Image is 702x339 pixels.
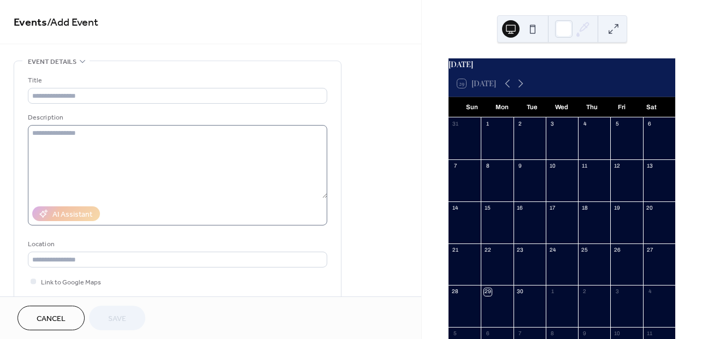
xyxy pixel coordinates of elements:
div: 28 [451,288,459,296]
div: 11 [646,330,653,338]
div: Mon [487,97,517,118]
a: Events [14,12,47,33]
div: 29 [484,288,492,296]
div: Wed [547,97,577,118]
div: Thu [577,97,607,118]
button: Cancel [17,306,85,330]
div: 7 [516,330,524,338]
div: 12 [613,162,621,170]
span: Event details [28,56,76,68]
div: 8 [548,330,556,338]
div: Title [28,75,325,86]
div: 4 [646,288,653,296]
div: 25 [581,246,589,254]
div: 8 [484,162,492,170]
div: Fri [607,97,637,118]
div: 24 [548,246,556,254]
div: 2 [516,121,524,128]
div: 6 [646,121,653,128]
div: 13 [646,162,653,170]
div: 5 [451,330,459,338]
div: 7 [451,162,459,170]
div: 5 [613,121,621,128]
span: Link to Google Maps [41,277,101,288]
div: 4 [581,121,589,128]
div: 30 [516,288,524,296]
div: 15 [484,204,492,212]
div: 20 [646,204,653,212]
div: Description [28,112,325,123]
div: 6 [484,330,492,338]
div: Sat [636,97,666,118]
div: 19 [613,204,621,212]
div: 1 [548,288,556,296]
div: 2 [581,288,589,296]
span: Cancel [37,313,66,325]
div: 3 [548,121,556,128]
div: 9 [581,330,589,338]
div: Location [28,239,325,250]
div: 27 [646,246,653,254]
div: 31 [451,121,459,128]
span: / Add Event [47,12,98,33]
div: 11 [581,162,589,170]
div: 14 [451,204,459,212]
div: 18 [581,204,589,212]
div: 9 [516,162,524,170]
div: Tue [517,97,547,118]
div: 1 [484,121,492,128]
div: 10 [548,162,556,170]
div: 22 [484,246,492,254]
div: 17 [548,204,556,212]
div: 3 [613,288,621,296]
div: 21 [451,246,459,254]
div: Sun [457,97,487,118]
div: 10 [613,330,621,338]
div: 26 [613,246,621,254]
div: [DATE] [449,58,675,70]
div: 23 [516,246,524,254]
div: 16 [516,204,524,212]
